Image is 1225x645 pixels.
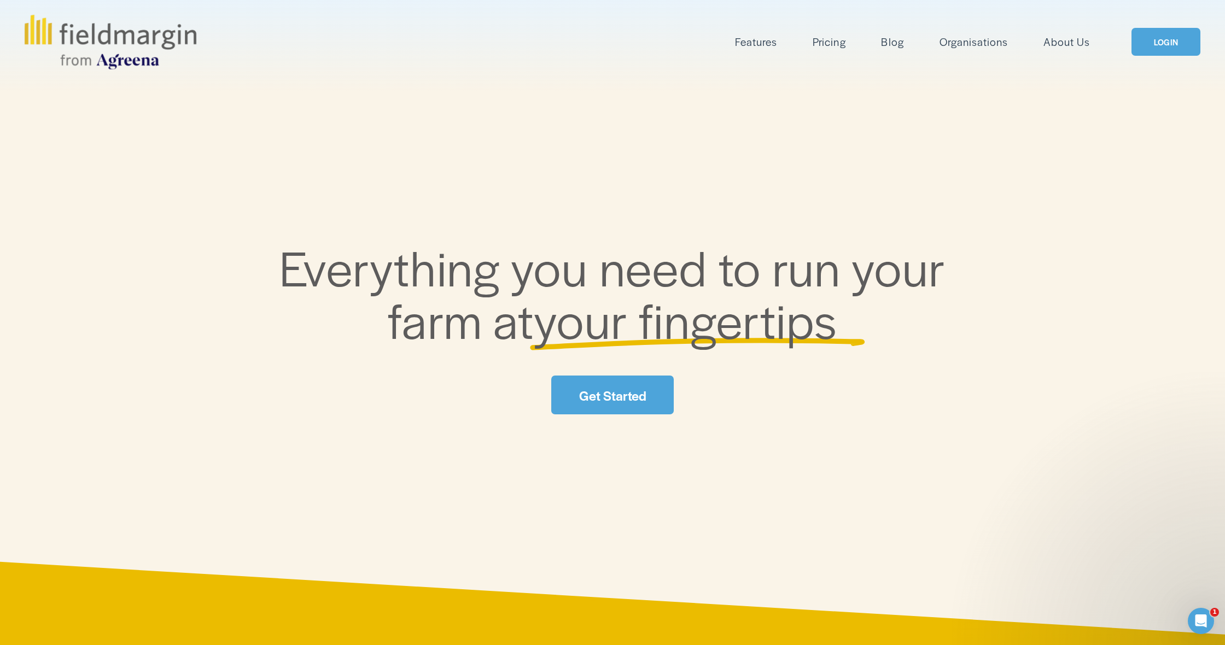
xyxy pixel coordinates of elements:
span: Everything you need to run your farm at [279,232,957,353]
a: LOGIN [1131,28,1200,56]
a: folder dropdown [735,33,777,51]
a: Get Started [551,376,674,414]
span: your fingertips [534,285,837,353]
a: Blog [881,33,903,51]
span: 1 [1210,608,1219,617]
a: Organisations [940,33,1008,51]
iframe: Intercom live chat [1188,608,1214,634]
a: About Us [1043,33,1090,51]
span: Features [735,34,777,50]
a: Pricing [813,33,845,51]
img: fieldmargin.com [25,15,196,69]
